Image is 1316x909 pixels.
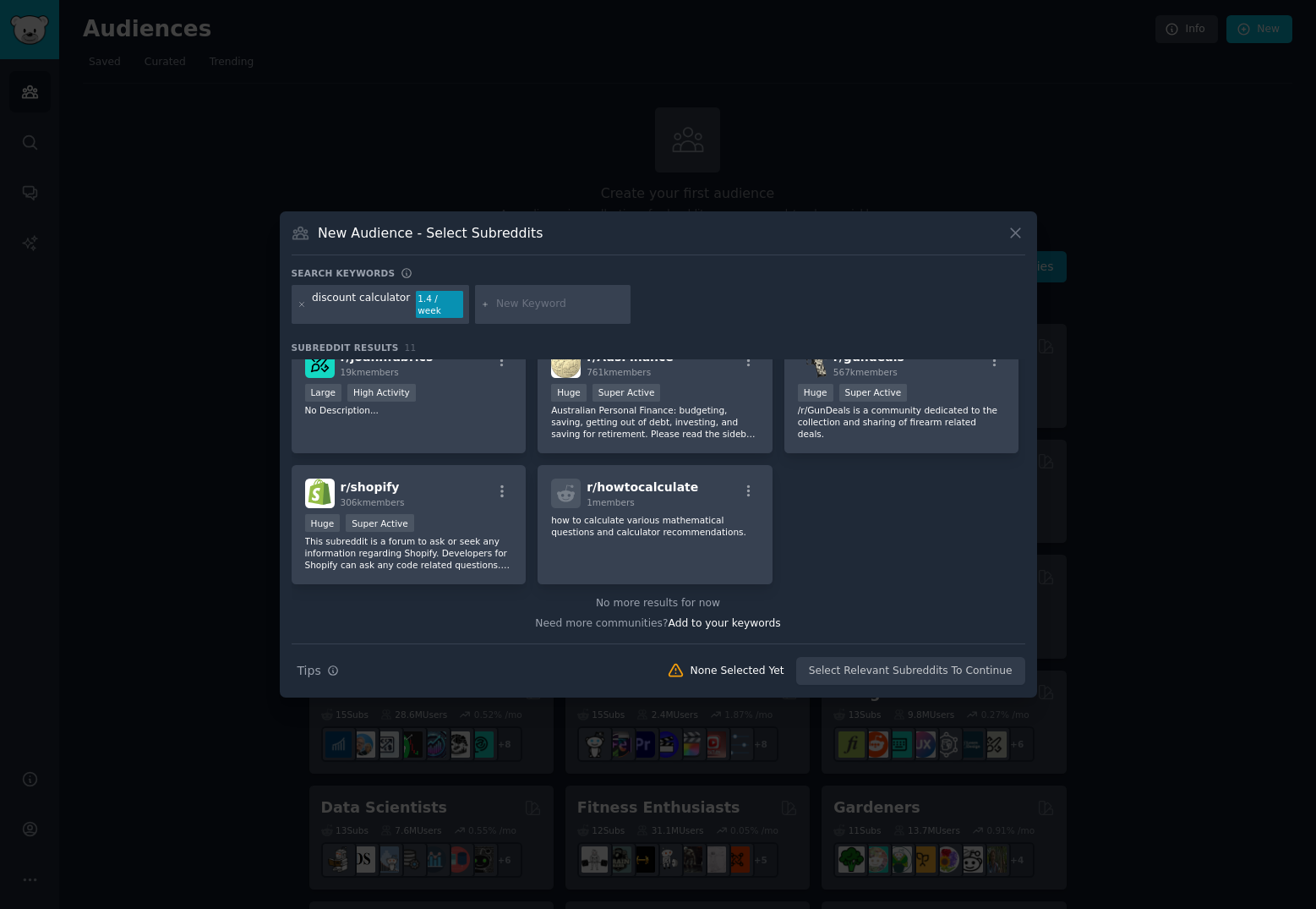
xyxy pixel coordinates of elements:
span: Tips [298,662,321,680]
div: High Activity [347,384,416,402]
button: Tips [292,656,345,686]
div: None Selected Yet [691,664,784,679]
p: Australian Personal Finance: budgeting, saving, getting out of debt, investing, and saving for re... [551,404,759,440]
div: 1.4 / week [416,291,463,318]
div: Super Active [592,384,661,402]
div: discount calculator [312,291,410,318]
div: Super Active [839,384,908,402]
span: r/ gundeals [833,350,904,364]
p: No Description... [305,404,513,416]
h3: New Audience - Select Subreddits [318,224,543,242]
span: Subreddit Results [292,342,399,353]
img: gundeals [798,348,827,378]
div: Huge [798,384,833,402]
div: Large [305,384,342,402]
span: r/ AusFinance [587,350,674,364]
span: 1 members [587,497,635,507]
h3: Search keywords [292,267,396,279]
span: 11 [405,342,417,353]
div: Huge [305,514,341,532]
span: 306k members [341,497,405,507]
span: Add to your keywords [669,617,781,629]
div: Huge [551,384,587,402]
span: 19k members [341,367,399,377]
div: No more results for now [292,596,1025,611]
div: Need more communities? [292,611,1025,632]
p: /r/GunDeals is a community dedicated to the collection and sharing of firearm related deals. [798,404,1006,440]
img: shopify [305,479,335,508]
span: r/ shopify [341,480,400,494]
span: r/ howtocalculate [587,480,698,494]
p: how to calculate various mathematical questions and calculator recommendations. [551,514,759,538]
img: joannfabrics [305,348,335,378]
span: r/ joannfabrics [341,350,434,364]
input: New Keyword [496,297,625,312]
div: Super Active [346,514,414,532]
span: 567k members [833,367,898,377]
span: 761k members [587,367,651,377]
img: AusFinance [551,348,581,378]
p: This subreddit is a forum to ask or seek any information regarding Shopify. Developers for Shopif... [305,535,513,571]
